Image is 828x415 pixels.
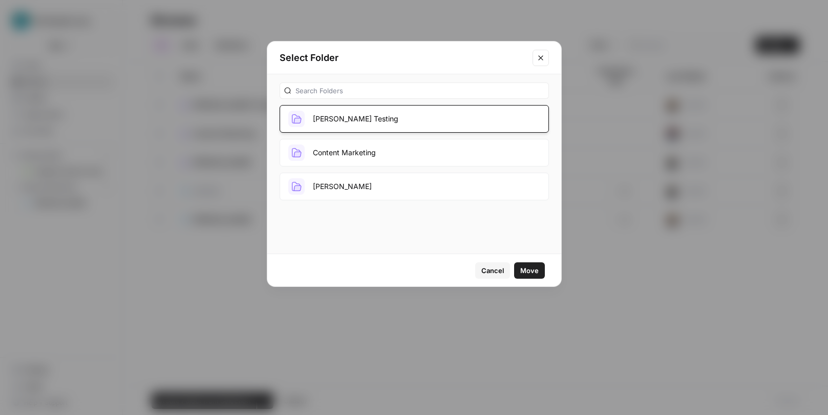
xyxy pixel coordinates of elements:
[280,139,549,167] button: Content Marketing
[514,262,545,279] button: Move
[280,173,549,200] button: [PERSON_NAME]
[475,262,510,279] button: Cancel
[533,50,549,66] button: Close modal
[295,86,544,96] input: Search Folders
[481,265,504,276] span: Cancel
[520,265,539,276] span: Move
[280,105,549,133] button: [PERSON_NAME] Testing
[280,51,526,65] h2: Select Folder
